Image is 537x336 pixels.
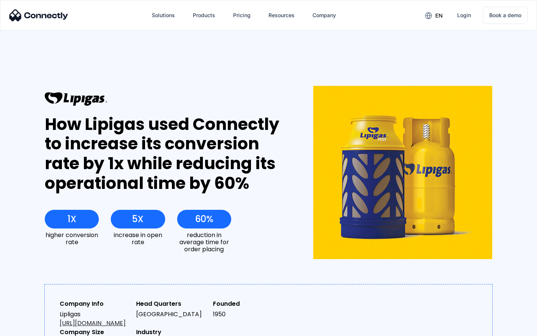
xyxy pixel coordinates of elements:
div: Company Info [60,299,130,308]
div: Login [457,10,471,21]
div: How Lipigas used Connectly to increase its conversion rate by 1x while reducing its operational t... [45,115,286,193]
div: en [435,10,443,21]
a: Book a demo [483,7,528,24]
div: Head Quarters [136,299,207,308]
a: Pricing [227,6,257,24]
a: Login [451,6,477,24]
div: higher conversion rate [45,231,99,246]
div: Resources [268,10,295,21]
div: reduction in average time for order placing [177,231,231,253]
div: Founded [213,299,283,308]
div: Lipligas [60,310,130,328]
div: 5X [132,214,144,224]
div: increase in open rate [111,231,165,246]
img: Connectly Logo [9,9,68,21]
div: 1950 [213,310,283,319]
div: 60% [195,214,213,224]
aside: Language selected: English [7,323,45,333]
div: [GEOGRAPHIC_DATA] [136,310,207,319]
div: Pricing [233,10,251,21]
div: 1X [67,214,76,224]
div: Solutions [152,10,175,21]
ul: Language list [15,323,45,333]
a: [URL][DOMAIN_NAME] [60,319,126,327]
div: Products [193,10,215,21]
div: Company [313,10,336,21]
